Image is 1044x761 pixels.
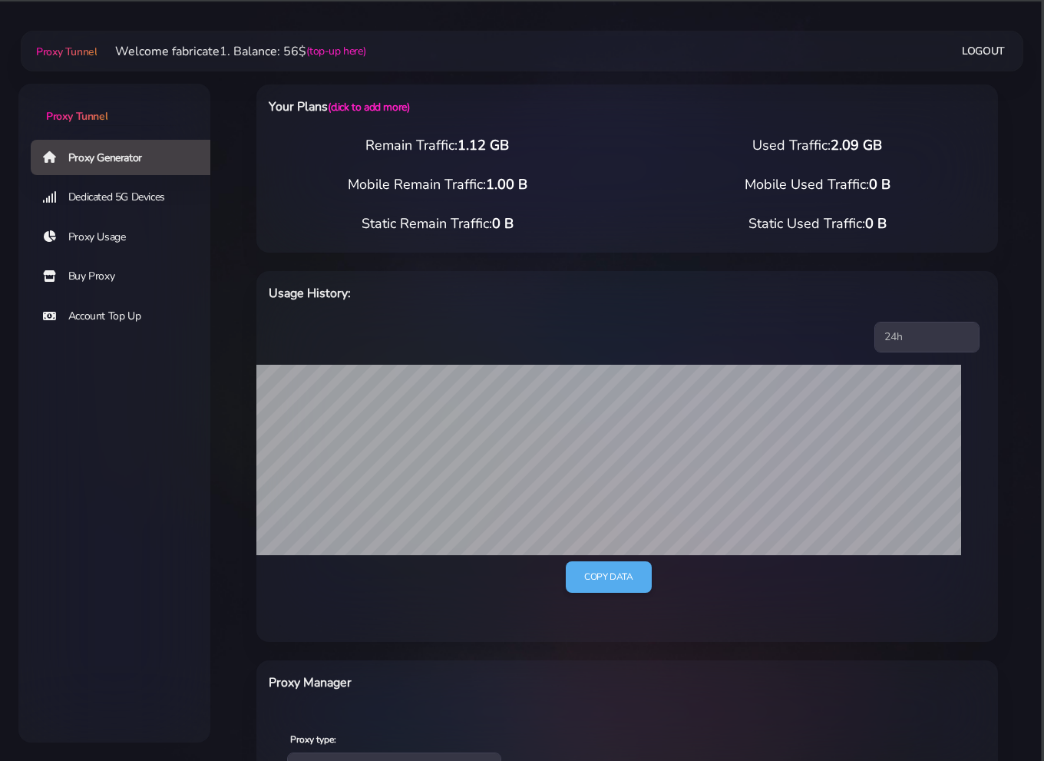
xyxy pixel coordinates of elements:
div: Remain Traffic: [247,135,627,156]
a: Proxy Usage [31,220,223,255]
a: (click to add more) [328,100,409,114]
a: Proxy Generator [31,140,223,175]
a: Copy data [566,561,651,593]
span: 2.09 GB [831,136,882,154]
span: Proxy Tunnel [46,109,107,124]
li: Welcome fabricate1. Balance: 56$ [97,42,365,61]
span: 0 B [492,214,514,233]
h6: Proxy Manager [269,673,679,693]
span: 0 B [865,214,887,233]
a: (top-up here) [306,43,365,59]
a: Dedicated 5G Devices [31,180,223,215]
span: 1.12 GB [458,136,509,154]
div: Static Used Traffic: [627,213,1007,234]
iframe: Webchat Widget [970,687,1025,742]
h6: Your Plans [269,97,679,117]
span: Proxy Tunnel [36,45,97,59]
div: Used Traffic: [627,135,1007,156]
span: 0 B [869,175,890,194]
div: Mobile Used Traffic: [627,174,1007,195]
div: Mobile Remain Traffic: [247,174,627,195]
h6: Usage History: [269,283,679,303]
div: Static Remain Traffic: [247,213,627,234]
span: 1.00 B [486,175,527,194]
a: Logout [962,37,1005,65]
a: Buy Proxy [31,259,223,294]
label: Proxy type: [290,733,336,746]
a: Account Top Up [31,299,223,334]
a: Proxy Tunnel [33,39,97,64]
a: Proxy Tunnel [18,84,210,124]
